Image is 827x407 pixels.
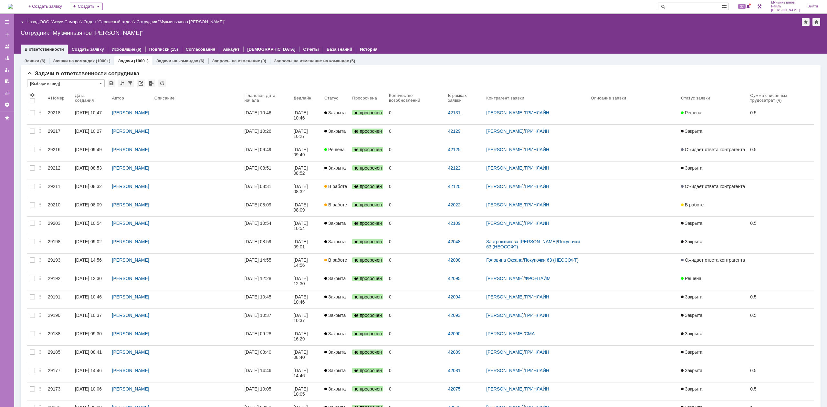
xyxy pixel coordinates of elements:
div: [DATE] 08:59 [245,239,271,244]
a: [DATE] 10:46 [242,106,291,124]
a: ООО "Аксус-Самара" [40,19,81,24]
a: [DATE] 09:49 [291,143,322,161]
a: 29217 [45,125,72,143]
div: Дата создания [75,93,102,103]
div: [DATE] 12:30 [294,276,309,286]
a: Назад [26,19,38,24]
span: Закрыта [324,239,346,244]
div: [DATE] 08:32 [294,184,309,194]
div: [DATE] 12:28 [245,276,271,281]
div: 29210 [48,202,70,207]
a: 42022 [448,202,461,207]
a: Отчеты [2,88,12,98]
a: 0 [386,309,445,327]
a: 0.5 [748,290,814,308]
th: Просрочена [350,90,386,106]
div: [DATE] 08:51 [245,165,271,171]
div: Сделать домашней страницей [812,18,820,26]
a: Исходящие [112,47,135,52]
a: 0 [386,125,445,143]
a: Перейти на домашнюю страницу [8,4,13,9]
span: В работе [681,202,704,207]
div: Экспорт списка [148,79,155,87]
a: 42120 [448,184,461,189]
span: Решена [324,147,345,152]
div: В рамках заявки [448,93,476,103]
a: [PERSON_NAME] [112,165,149,171]
div: 0 [389,276,443,281]
a: [DATE] 08:31 [242,180,291,198]
span: Закрыта [681,129,702,134]
a: [DATE] 10:54 [242,217,291,235]
span: Ожидает ответа контрагента [681,257,745,263]
a: 0 [386,143,445,161]
div: 29203 [48,221,70,226]
span: Закрыта [324,129,346,134]
div: 29211 [48,184,70,189]
div: [DATE] 08:31 [245,184,271,189]
a: Закрыта [322,290,350,308]
a: [PERSON_NAME] [112,184,149,189]
a: Закрыта [322,272,350,290]
a: [PERSON_NAME] [486,184,523,189]
a: Закрыта [678,290,748,308]
a: ГРИНЛАЙН [525,202,549,207]
span: не просрочен [352,239,383,244]
div: [DATE] 10:46 [294,110,309,120]
a: не просрочен [350,235,386,253]
div: [DATE] 12:30 [75,276,102,281]
a: не просрочен [350,162,386,180]
a: Закрыта [678,162,748,180]
a: Аккаунт [223,47,239,52]
a: 42122 [448,165,461,171]
div: 0 [389,147,443,152]
div: Добавить в избранное [802,18,810,26]
a: [DATE] 10:45 [242,290,291,308]
a: Решена [678,106,748,124]
span: Закрыта [681,221,702,226]
div: 29198 [48,239,70,244]
a: [PERSON_NAME] [112,202,149,207]
a: ГРИНЛАЙН [525,184,549,189]
a: В работе [322,254,350,272]
a: Создать заявку [2,30,12,40]
a: [DATE] 10:46 [291,106,322,124]
a: [DATE] 12:30 [72,272,110,290]
a: 0 [386,162,445,180]
th: Статус заявки [678,90,748,106]
div: 0.5 [750,221,811,226]
div: Просрочена [352,96,377,100]
a: Заявки в моей ответственности [2,53,12,63]
a: 29198 [45,235,72,253]
a: [DATE] 08:53 [72,162,110,180]
a: Заявки [25,58,39,63]
div: [DATE] 10:54 [294,221,309,231]
a: [DATE] 14:56 [291,254,322,272]
div: [DATE] 09:49 [75,147,102,152]
a: не просрочен [350,272,386,290]
a: Запросы на изменение на командах [274,58,349,63]
a: не просрочен [350,125,386,143]
a: не просрочен [350,290,386,308]
a: Закрыта [322,106,350,124]
a: [DATE] 08:32 [291,180,322,198]
a: 42129 [448,129,461,134]
a: [PERSON_NAME] [112,221,149,226]
div: [DATE] 14:55 [245,257,271,263]
span: В работе [324,184,347,189]
div: Сохранить вид [108,79,115,87]
a: 29193 [45,254,72,272]
div: Фильтрация... [126,79,134,87]
a: Головина Оксана [486,257,522,263]
span: Раиль [771,5,800,8]
a: 29203 [45,217,72,235]
a: [DATE] 08:59 [242,235,291,253]
a: ГРИНЛАЙН [525,110,549,115]
span: Закрыта [324,276,346,281]
span: В работе [324,257,347,263]
span: Решена [681,276,701,281]
a: 29216 [45,143,72,161]
a: [PERSON_NAME] [112,129,149,134]
a: Задачи на командах [156,58,198,63]
div: 29212 [48,165,70,171]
